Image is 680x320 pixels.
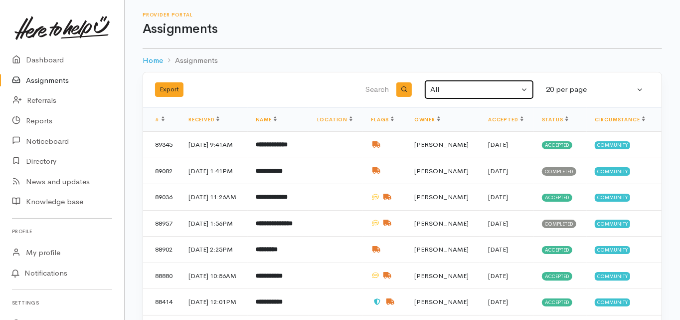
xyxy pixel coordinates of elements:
[488,140,508,149] time: [DATE]
[155,116,165,123] a: #
[143,12,662,17] h6: Provider Portal
[595,246,630,254] span: Community
[414,167,469,175] span: [PERSON_NAME]
[12,296,112,310] h6: Settings
[180,237,248,263] td: [DATE] 2:25PM
[12,225,112,238] h6: Profile
[542,194,572,202] span: Accepted
[317,116,352,123] a: Location
[595,167,630,175] span: Community
[143,289,180,316] td: 88414
[163,55,218,66] li: Assignments
[143,158,180,184] td: 89082
[414,193,469,201] span: [PERSON_NAME]
[371,116,394,123] a: Flags
[414,140,469,149] span: [PERSON_NAME]
[424,80,534,99] button: All
[542,220,576,228] span: Completed
[488,193,508,201] time: [DATE]
[180,184,248,211] td: [DATE] 11:26AM
[155,82,183,97] button: Export
[430,84,519,95] div: All
[546,84,635,95] div: 20 per page
[595,220,630,228] span: Community
[143,132,180,158] td: 89345
[143,55,163,66] a: Home
[542,167,576,175] span: Completed
[542,141,572,149] span: Accepted
[414,116,440,123] a: Owner
[180,289,248,316] td: [DATE] 12:01PM
[143,210,180,237] td: 88957
[540,80,650,99] button: 20 per page
[143,49,662,72] nav: breadcrumb
[414,298,469,306] span: [PERSON_NAME]
[542,246,572,254] span: Accepted
[595,194,630,202] span: Community
[290,78,391,102] input: Search
[488,298,508,306] time: [DATE]
[595,299,630,307] span: Community
[256,116,277,123] a: Name
[595,116,645,123] a: Circumstance
[488,219,508,228] time: [DATE]
[542,299,572,307] span: Accepted
[488,245,508,254] time: [DATE]
[143,237,180,263] td: 88902
[595,141,630,149] span: Community
[180,263,248,289] td: [DATE] 10:56AM
[143,184,180,211] td: 89036
[180,158,248,184] td: [DATE] 1:41PM
[488,272,508,280] time: [DATE]
[143,22,662,36] h1: Assignments
[488,167,508,175] time: [DATE]
[542,272,572,280] span: Accepted
[414,219,469,228] span: [PERSON_NAME]
[180,210,248,237] td: [DATE] 1:56PM
[143,263,180,289] td: 88880
[414,245,469,254] span: [PERSON_NAME]
[595,272,630,280] span: Community
[542,116,568,123] a: Status
[180,132,248,158] td: [DATE] 9:41AM
[188,116,219,123] a: Received
[414,272,469,280] span: [PERSON_NAME]
[488,116,523,123] a: Accepted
